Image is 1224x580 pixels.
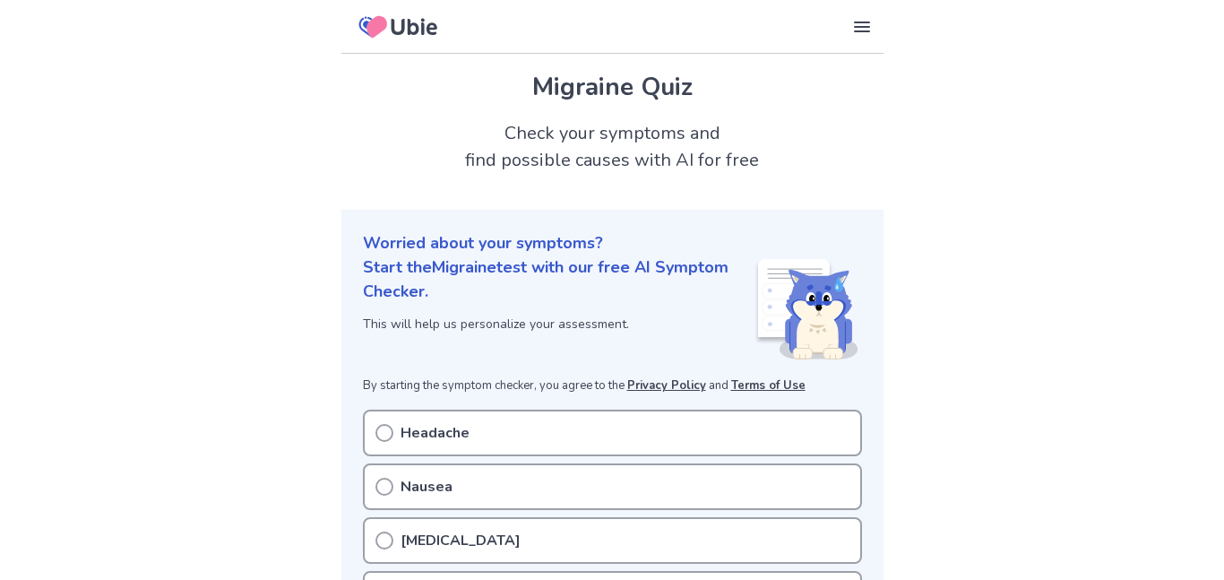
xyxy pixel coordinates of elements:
p: Nausea [401,476,453,498]
p: Worried about your symptoms? [363,231,862,255]
p: [MEDICAL_DATA] [401,530,521,551]
p: By starting the symptom checker, you agree to the and [363,377,862,395]
a: Terms of Use [731,377,806,394]
p: Headache [401,422,470,444]
h1: Migraine Quiz [363,68,862,106]
a: Privacy Policy [627,377,706,394]
p: Start the Migraine test with our free AI Symptom Checker. [363,255,754,304]
h2: Check your symptoms and find possible causes with AI for free [341,120,884,174]
img: Shiba [754,259,858,359]
p: This will help us personalize your assessment. [363,315,754,333]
